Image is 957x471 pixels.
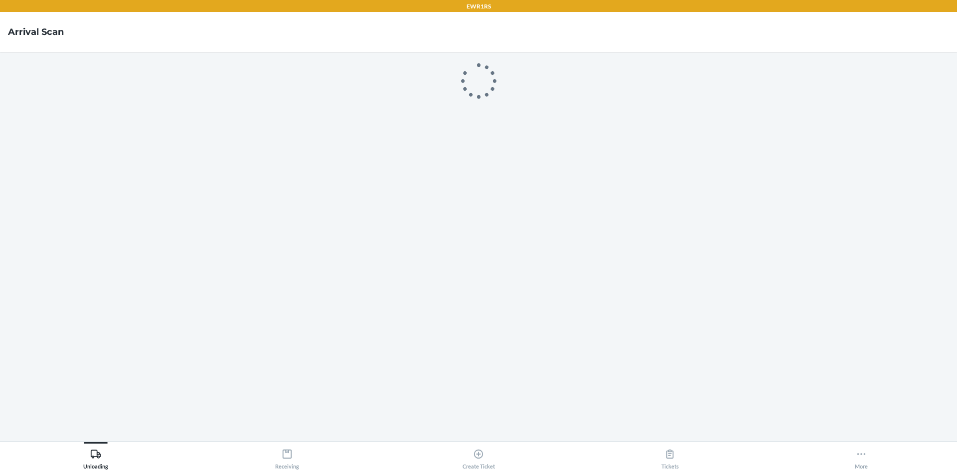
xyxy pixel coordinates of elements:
div: Unloading [83,445,108,470]
div: Tickets [661,445,679,470]
button: Tickets [574,442,766,470]
button: More [766,442,957,470]
div: Create Ticket [463,445,495,470]
div: More [855,445,868,470]
h4: Arrival Scan [8,25,64,38]
p: EWR1RS [467,2,491,11]
div: Receiving [275,445,299,470]
button: Receiving [191,442,383,470]
button: Create Ticket [383,442,574,470]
